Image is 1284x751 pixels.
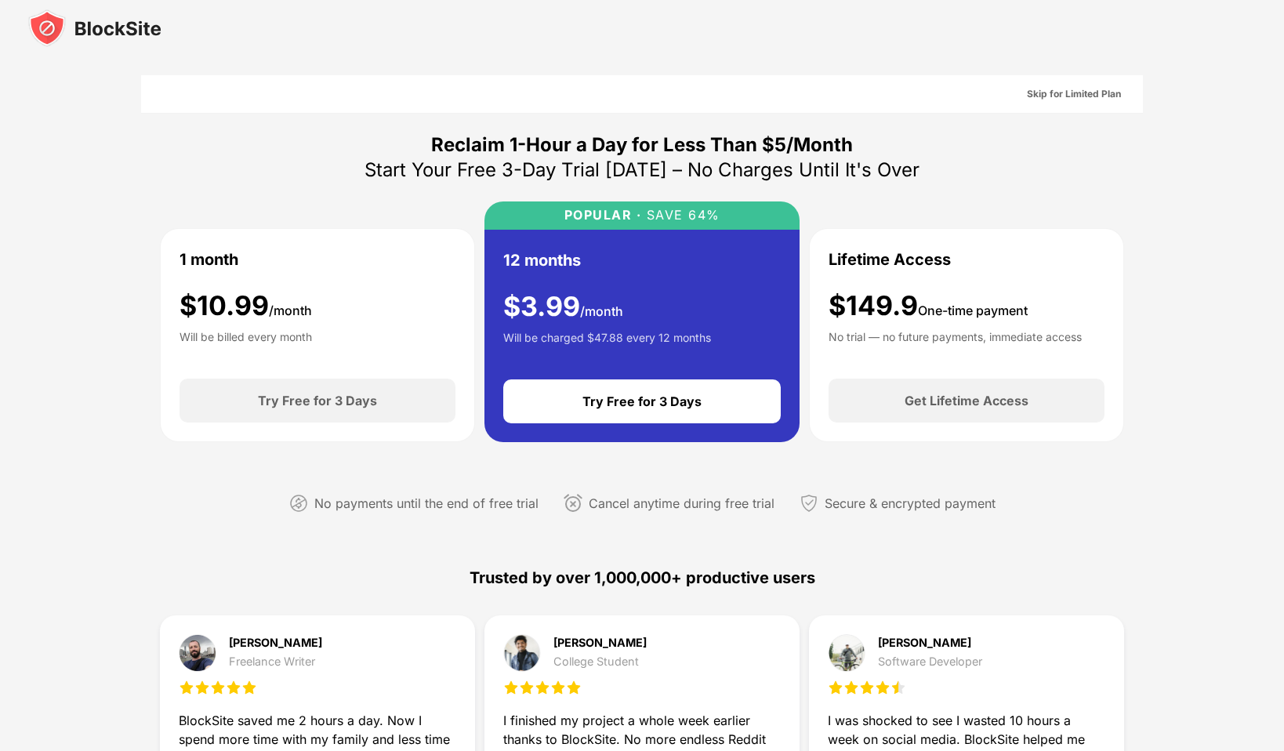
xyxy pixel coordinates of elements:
[226,680,241,695] img: star
[179,680,194,695] img: star
[210,680,226,695] img: star
[431,132,853,158] div: Reclaim 1-Hour a Day for Less Than $5/Month
[179,634,216,672] img: testimonial-purchase-1.jpg
[829,328,1082,360] div: No trial — no future payments, immediate access
[829,248,951,271] div: Lifetime Access
[878,655,982,668] div: Software Developer
[905,393,1028,408] div: Get Lifetime Access
[314,492,539,515] div: No payments until the end of free trial
[553,655,647,668] div: College Student
[641,208,720,223] div: SAVE 64%
[28,9,161,47] img: blocksite-icon-black.svg
[550,680,566,695] img: star
[828,680,843,695] img: star
[258,393,377,408] div: Try Free for 3 Days
[828,634,865,672] img: testimonial-purchase-3.jpg
[180,248,238,271] div: 1 month
[566,680,582,695] img: star
[890,680,906,695] img: star
[180,328,312,360] div: Will be billed every month
[829,290,1028,322] div: $149.9
[580,303,623,319] span: /month
[229,655,322,668] div: Freelance Writer
[553,637,647,648] div: [PERSON_NAME]
[843,680,859,695] img: star
[519,680,535,695] img: star
[229,637,322,648] div: [PERSON_NAME]
[1027,86,1121,102] div: Skip for Limited Plan
[365,158,919,183] div: Start Your Free 3-Day Trial [DATE] – No Charges Until It's Over
[241,680,257,695] img: star
[918,303,1028,318] span: One-time payment
[875,680,890,695] img: star
[503,329,711,361] div: Will be charged $47.88 every 12 months
[859,680,875,695] img: star
[589,492,774,515] div: Cancel anytime during free trial
[564,208,642,223] div: POPULAR ·
[503,291,623,323] div: $ 3.99
[289,494,308,513] img: not-paying
[535,680,550,695] img: star
[825,492,996,515] div: Secure & encrypted payment
[160,540,1124,615] div: Trusted by over 1,000,000+ productive users
[878,637,982,648] div: [PERSON_NAME]
[503,634,541,672] img: testimonial-purchase-2.jpg
[582,394,702,409] div: Try Free for 3 Days
[180,290,312,322] div: $ 10.99
[503,680,519,695] img: star
[503,249,581,272] div: 12 months
[800,494,818,513] img: secured-payment
[194,680,210,695] img: star
[269,303,312,318] span: /month
[564,494,582,513] img: cancel-anytime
